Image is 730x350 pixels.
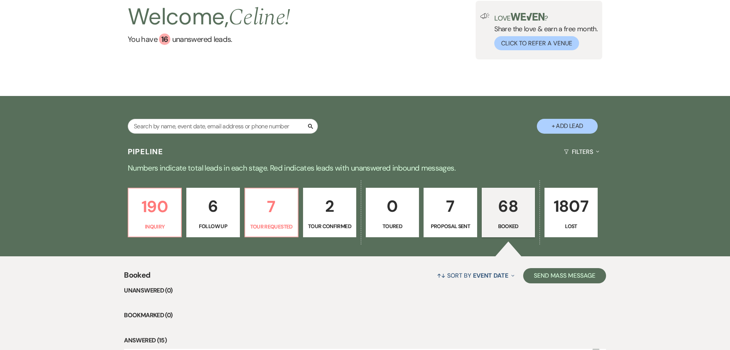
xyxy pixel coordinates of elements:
[549,222,593,230] p: Lost
[124,269,150,286] span: Booked
[487,222,530,230] p: Booked
[128,146,163,157] h3: Pipeline
[308,222,351,230] p: Tour Confirmed
[549,193,593,219] p: 1807
[250,194,293,219] p: 7
[159,34,170,45] div: 16
[124,286,606,296] li: Unanswered (0)
[124,336,606,345] li: Answered (15)
[487,193,530,219] p: 68
[424,188,477,237] a: 7Proposal Sent
[482,188,535,237] a: 68Booked
[250,222,293,231] p: Tour Requested
[511,13,544,21] img: weven-logo-green.svg
[133,194,176,219] p: 190
[124,310,606,320] li: Bookmarked (0)
[128,34,290,45] a: You have 16 unanswered leads.
[494,36,579,50] button: Click to Refer a Venue
[128,119,318,134] input: Search by name, event date, email address or phone number
[523,268,606,283] button: Send Mass Message
[303,188,356,237] a: 2Tour Confirmed
[561,142,602,162] button: Filters
[191,193,235,219] p: 6
[437,272,446,280] span: ↑↓
[133,222,176,231] p: Inquiry
[128,188,182,237] a: 190Inquiry
[191,222,235,230] p: Follow Up
[473,272,508,280] span: Event Date
[371,222,414,230] p: Toured
[91,162,639,174] p: Numbers indicate total leads in each stage. Red indicates leads with unanswered inbound messages.
[537,119,598,134] button: + Add Lead
[434,265,517,286] button: Sort By Event Date
[244,188,298,237] a: 7Tour Requested
[428,222,472,230] p: Proposal Sent
[544,188,598,237] a: 1807Lost
[494,13,598,22] p: Love ?
[366,188,419,237] a: 0Toured
[428,193,472,219] p: 7
[308,193,351,219] p: 2
[186,188,240,237] a: 6Follow Up
[490,13,598,50] div: Share the love & earn a free month.
[128,1,290,34] h2: Welcome,
[371,193,414,219] p: 0
[480,13,490,19] img: loud-speaker-illustration.svg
